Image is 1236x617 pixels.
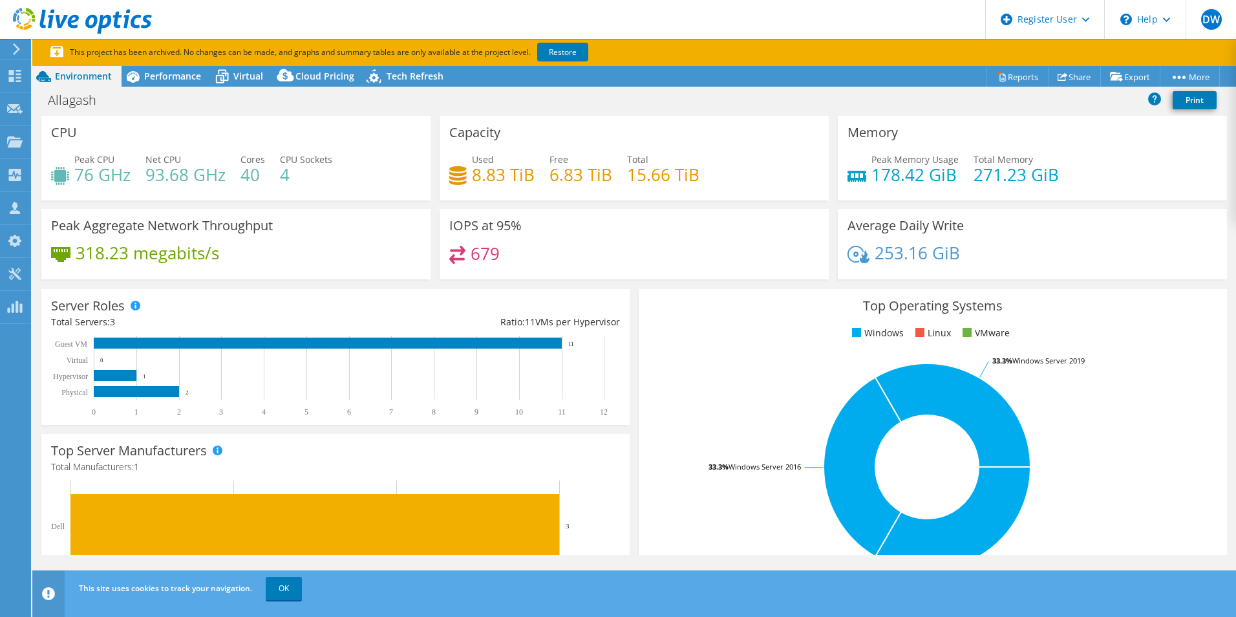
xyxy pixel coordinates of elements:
div: Total Servers: [51,315,336,329]
span: 1 [134,460,139,473]
text: Physical [61,388,88,397]
a: Reports [986,67,1049,87]
text: Virtual [67,356,89,365]
span: Tech Refresh [387,70,443,82]
a: Export [1100,67,1160,87]
a: Restore [537,43,588,61]
text: 0 [100,357,103,363]
h3: CPU [51,125,77,140]
text: 6 [347,407,351,417]
span: Cloud Pricing [295,70,354,82]
text: 11 [558,407,566,417]
h4: 8.83 TiB [472,168,535,182]
span: 11 [525,316,535,328]
text: 3 [219,407,223,417]
span: Environment [55,70,112,82]
tspan: 33.3% [709,462,729,471]
p: This project has been archived. No changes can be made, and graphs and summary tables are only av... [50,45,684,60]
text: 10 [515,407,523,417]
span: Free [549,153,568,166]
span: Net CPU [145,153,181,166]
h3: Peak Aggregate Network Throughput [51,219,273,233]
span: DW [1201,9,1222,30]
li: Windows [849,326,904,340]
h3: Capacity [449,125,500,140]
text: 7 [389,407,393,417]
text: 1 [134,407,138,417]
text: 0 [92,407,96,417]
a: Print [1173,91,1217,109]
h3: IOPS at 95% [449,219,522,233]
h4: 4 [280,168,332,182]
h4: 76 GHz [74,168,131,182]
h4: 679 [471,246,500,261]
text: Guest VM [55,340,87,349]
h3: Memory [847,125,898,140]
span: Virtual [233,70,263,82]
h4: 6.83 TiB [549,168,612,182]
text: 1 [143,373,146,380]
span: This site uses cookies to track your navigation. [79,583,252,594]
h4: 15.66 TiB [627,168,699,182]
h4: 178.42 GiB [871,168,959,182]
span: Total Memory [974,153,1033,166]
tspan: 33.3% [992,356,1012,365]
text: 3 [566,522,570,530]
text: 12 [600,407,608,417]
text: 2 [186,389,189,396]
span: CPU Sockets [280,153,332,166]
h4: 93.68 GHz [145,168,226,182]
tspan: Windows Server 2016 [729,462,801,471]
a: OK [266,577,302,600]
h4: Total Manufacturers: [51,460,620,474]
span: Used [472,153,494,166]
h3: Top Server Manufacturers [51,444,207,458]
h3: Average Daily Write [847,219,964,233]
text: 9 [474,407,478,417]
div: Ratio: VMs per Hypervisor [336,315,620,329]
span: 3 [110,316,115,328]
tspan: Windows Server 2019 [1012,356,1085,365]
text: 2 [177,407,181,417]
text: 4 [262,407,266,417]
h4: 253.16 GiB [875,246,960,260]
text: 8 [432,407,436,417]
a: Share [1048,67,1101,87]
h4: 271.23 GiB [974,168,1059,182]
span: Performance [144,70,201,82]
h3: Server Roles [51,299,125,313]
h4: 40 [240,168,265,182]
li: Linux [912,326,951,340]
h4: 318.23 megabits/s [76,246,219,260]
span: Peak Memory Usage [871,153,959,166]
svg: \n [1120,14,1132,25]
h3: Top Operating Systems [648,299,1217,313]
span: Peak CPU [74,153,114,166]
li: VMware [959,326,1010,340]
text: 5 [304,407,308,417]
text: Hypervisor [53,372,88,381]
span: Total [627,153,648,166]
h1: Allagash [42,93,116,107]
text: Dell [51,522,65,531]
text: 11 [568,341,574,347]
span: Cores [240,153,265,166]
a: More [1160,67,1220,87]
